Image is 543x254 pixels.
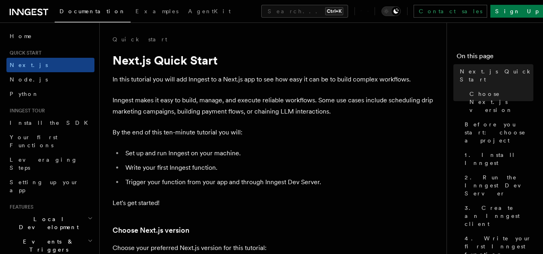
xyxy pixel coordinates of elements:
p: Choose your preferred Next.js version for this tutorial: [113,242,434,254]
a: Install the SDK [6,116,94,130]
span: Features [6,204,33,210]
a: 1. Install Inngest [461,148,533,170]
a: Before you start: choose a project [461,117,533,148]
span: 3. Create an Inngest client [465,204,533,228]
p: Inngest makes it easy to build, manage, and execute reliable workflows. Some use cases include sc... [113,95,434,117]
a: Your first Functions [6,130,94,152]
a: Node.js [6,72,94,87]
span: Leveraging Steps [10,156,78,171]
span: Next.js [10,62,48,68]
kbd: Ctrl+K [325,7,343,15]
a: Choose Next.js version [113,225,189,236]
span: Node.js [10,76,48,83]
button: Toggle dark mode [381,6,401,16]
a: Next.js [6,58,94,72]
a: Leveraging Steps [6,152,94,175]
a: Home [6,29,94,43]
span: Python [10,91,39,97]
a: 2. Run the Inngest Dev Server [461,170,533,201]
a: AgentKit [183,2,236,22]
span: Local Development [6,215,88,231]
button: Search...Ctrl+K [261,5,348,18]
span: Documentation [59,8,126,14]
span: Examples [135,8,178,14]
h1: Next.js Quick Start [113,53,434,67]
span: Your first Functions [10,134,57,148]
a: Next.js Quick Start [457,64,533,87]
span: Next.js Quick Start [460,67,533,83]
span: Install the SDK [10,120,93,126]
span: 1. Install Inngest [465,151,533,167]
span: Setting up your app [10,179,79,193]
a: Choose Next.js version [466,87,533,117]
button: Local Development [6,212,94,234]
span: Choose Next.js version [469,90,533,114]
h4: On this page [457,51,533,64]
span: Before you start: choose a project [465,120,533,144]
p: By the end of this ten-minute tutorial you will: [113,127,434,138]
p: Let's get started! [113,197,434,209]
span: Events & Triggers [6,238,88,254]
span: Home [10,32,32,40]
span: 2. Run the Inngest Dev Server [465,173,533,197]
p: In this tutorial you will add Inngest to a Next.js app to see how easy it can be to build complex... [113,74,434,85]
a: Examples [131,2,183,22]
span: Inngest tour [6,108,45,114]
a: 3. Create an Inngest client [461,201,533,231]
li: Trigger your function from your app and through Inngest Dev Server. [123,177,434,188]
a: Quick start [113,35,167,43]
a: Contact sales [414,5,487,18]
span: AgentKit [188,8,231,14]
li: Set up and run Inngest on your machine. [123,148,434,159]
li: Write your first Inngest function. [123,162,434,173]
span: Quick start [6,50,41,56]
a: Documentation [55,2,131,22]
a: Setting up your app [6,175,94,197]
a: Python [6,87,94,101]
